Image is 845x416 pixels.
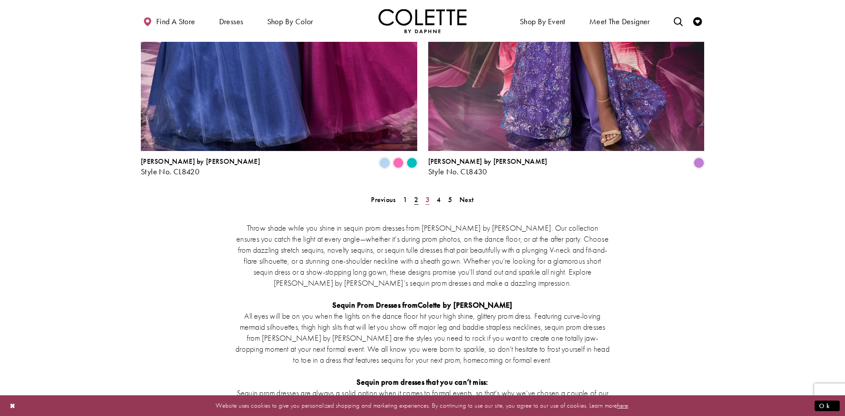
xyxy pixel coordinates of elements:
a: Find a store [141,9,197,33]
i: Periwinkle [379,158,390,168]
span: Shop by color [265,9,316,33]
img: Colette by Daphne [378,9,467,33]
span: Shop By Event [520,17,566,26]
strong: Sequin prom dresses that you can’t miss: [356,377,488,387]
span: Dresses [219,17,243,26]
span: 3 [426,195,430,204]
i: Jade [407,158,417,168]
a: Page 3 [423,193,432,206]
p: Throw shade while you shine in sequin prom dresses from [PERSON_NAME] by [PERSON_NAME]. Our colle... [235,222,610,288]
p: All eyes will be on you when the lights on the dance floor hit your high shine, glittery prom dre... [235,310,610,365]
a: Visit Home Page [378,9,467,33]
a: here [617,401,628,410]
a: Page 1 [400,193,410,206]
a: Toggle search [672,9,685,33]
span: Shop by color [267,17,313,26]
span: Style No. CL8420 [141,166,199,177]
button: Close Dialog [5,398,20,413]
div: Colette by Daphne Style No. CL8430 [428,158,547,176]
span: [PERSON_NAME] by [PERSON_NAME] [141,157,260,166]
span: 5 [448,195,452,204]
a: Page 4 [434,193,443,206]
a: Next Page [457,193,477,206]
span: 2 [414,195,418,204]
span: Dresses [217,9,246,33]
span: Next [459,195,474,204]
span: Previous [371,195,396,204]
i: Orchid [694,158,704,168]
span: Shop By Event [518,9,568,33]
button: Submit Dialog [815,400,840,411]
span: Style No. CL8430 [428,166,487,177]
span: 4 [437,195,441,204]
span: Find a store [156,17,195,26]
i: Pink [393,158,404,168]
a: Meet the designer [587,9,652,33]
strong: Sequin Prom Dresses fromColette by [PERSON_NAME] [332,300,512,310]
a: Page 5 [445,193,455,206]
a: Check Wishlist [691,9,704,33]
span: 1 [403,195,407,204]
a: Prev Page [368,193,398,206]
div: Colette by Daphne Style No. CL8420 [141,158,260,176]
span: Current Page [411,193,421,206]
span: [PERSON_NAME] by [PERSON_NAME] [428,157,547,166]
p: Website uses cookies to give you personalized shopping and marketing experiences. By continuing t... [63,400,782,412]
span: Meet the designer [589,17,650,26]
